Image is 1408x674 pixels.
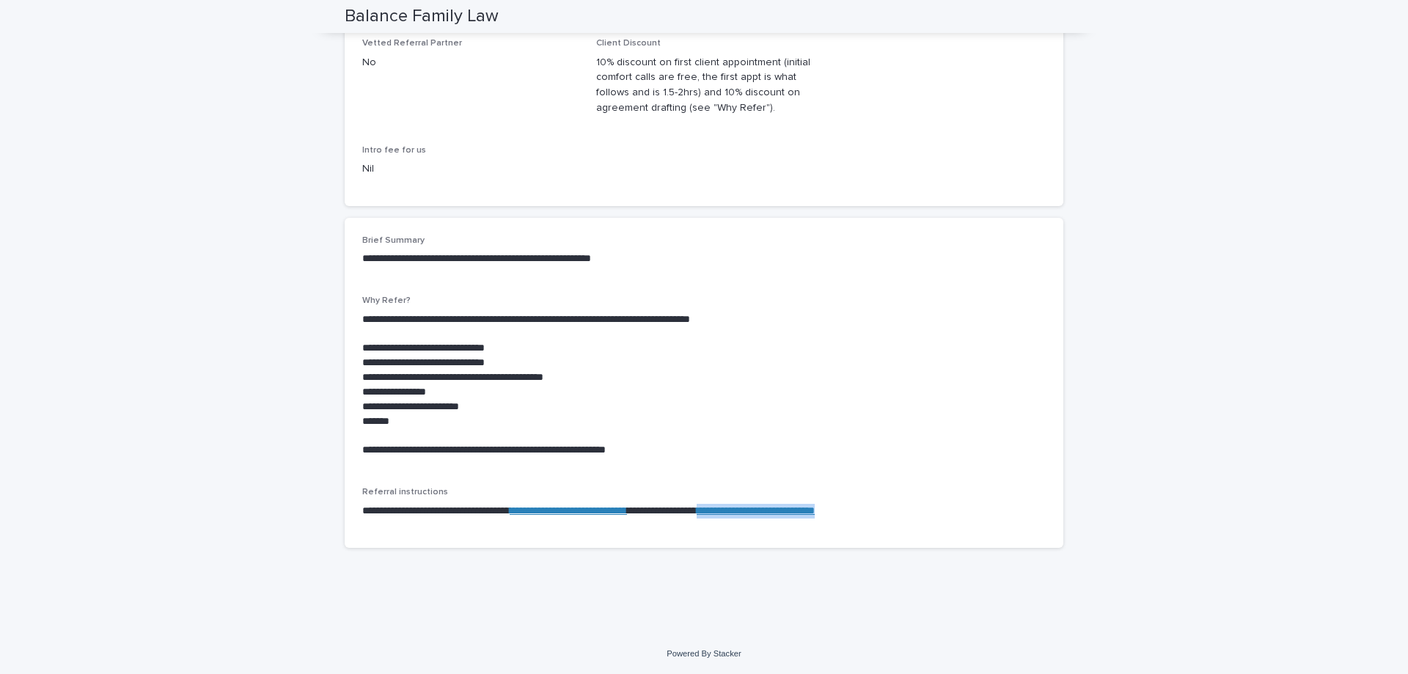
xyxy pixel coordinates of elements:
span: Brief Summary [362,236,425,245]
p: No [362,55,579,70]
p: Nil [362,161,1046,177]
a: Powered By Stacker [667,649,741,658]
span: Client Discount [596,39,661,48]
span: Referral instructions [362,488,448,497]
span: Intro fee for us [362,146,426,155]
h2: Balance Family Law [345,6,499,27]
p: 10% discount on first client appointment (initial comfort calls are free, the first appt is what ... [596,55,813,116]
span: Why Refer? [362,296,411,305]
span: Vetted Referral Partner [362,39,462,48]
